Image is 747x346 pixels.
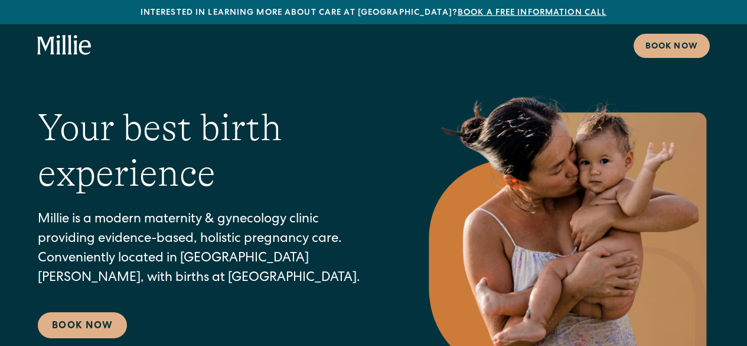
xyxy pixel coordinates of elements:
[38,211,379,289] p: Millie is a modern maternity & gynecology clinic providing evidence-based, holistic pregnancy car...
[458,9,606,17] a: Book a free information call
[634,34,710,58] a: Book now
[645,41,698,53] div: Book now
[37,35,92,56] a: home
[38,105,379,196] h1: Your best birth experience
[38,312,127,338] a: Book Now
